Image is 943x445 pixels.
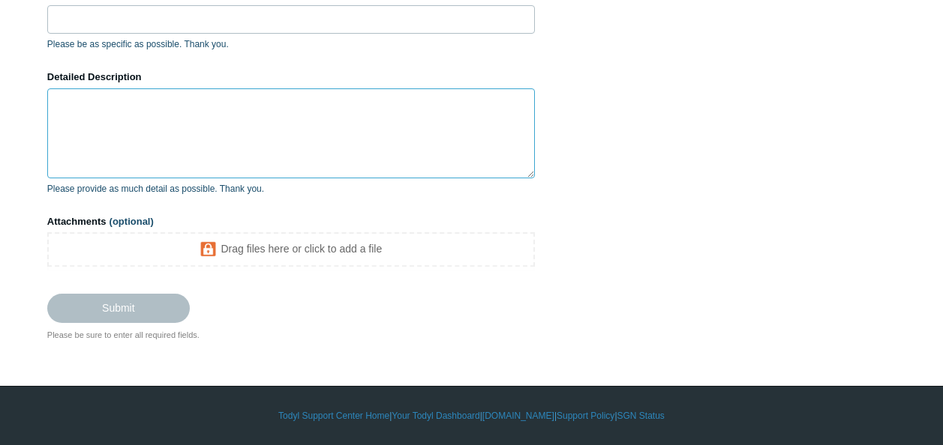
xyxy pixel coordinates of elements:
[557,409,614,423] a: Support Policy
[47,294,190,322] input: Submit
[47,409,896,423] div: | | | |
[110,216,154,227] span: (optional)
[47,329,535,342] div: Please be sure to enter all required fields.
[47,182,535,196] p: Please provide as much detail as possible. Thank you.
[482,409,554,423] a: [DOMAIN_NAME]
[617,409,665,423] a: SGN Status
[278,409,389,423] a: Todyl Support Center Home
[47,70,535,85] label: Detailed Description
[392,409,479,423] a: Your Todyl Dashboard
[47,214,535,229] label: Attachments
[47,37,535,51] p: Please be as specific as possible. Thank you.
